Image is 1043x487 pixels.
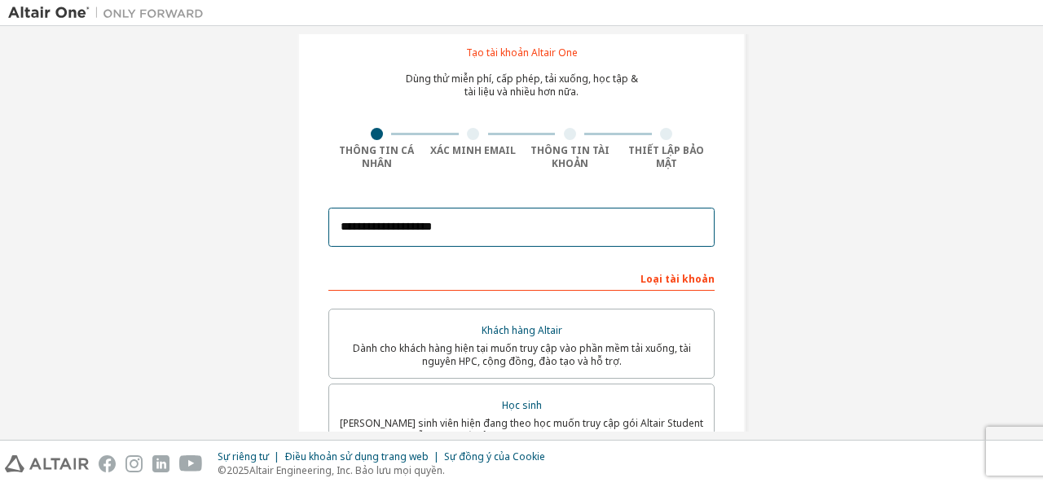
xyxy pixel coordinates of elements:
[249,463,445,477] font: Altair Engineering, Inc. Bảo lưu mọi quyền.
[284,450,429,463] font: Điều khoản sử dụng trang web
[628,143,704,170] font: Thiết lập bảo mật
[466,46,578,59] font: Tạo tài khoản Altair One
[5,455,89,472] img: altair_logo.svg
[464,85,579,99] font: tài liệu và nhiều hơn nữa.
[8,5,212,21] img: Altair One
[99,455,116,472] img: facebook.svg
[125,455,143,472] img: instagram.svg
[406,72,638,86] font: Dùng thử miễn phí, cấp phép, tải xuống, học tập &
[340,416,703,443] font: [PERSON_NAME] sinh viên hiện đang theo học muốn truy cập gói Altair Student Edition miễn phí và t...
[430,143,516,157] font: Xác minh Email
[179,455,203,472] img: youtube.svg
[227,463,249,477] font: 2025
[218,463,227,477] font: ©
[502,398,542,412] font: Học sinh
[530,143,610,170] font: Thông tin tài khoản
[444,450,545,463] font: Sự đồng ý của Cookie
[353,341,691,368] font: Dành cho khách hàng hiện tại muốn truy cập vào phần mềm tải xuống, tài nguyên HPC, cộng đồng, đào...
[152,455,169,472] img: linkedin.svg
[218,450,269,463] font: Sự riêng tư
[482,323,562,337] font: Khách hàng Altair
[640,272,715,286] font: Loại tài khoản
[339,143,414,170] font: Thông tin cá nhân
